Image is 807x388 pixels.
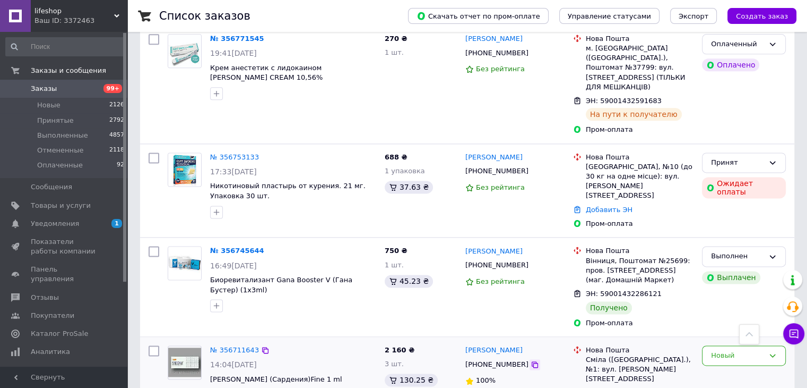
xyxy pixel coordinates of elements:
span: 99+ [103,84,122,93]
div: Нова Пошта [586,246,693,256]
span: Аналитика [31,347,70,357]
span: 4857 [109,131,124,140]
a: [PERSON_NAME] [465,247,523,257]
div: Нова Пошта [586,153,693,162]
h1: Список заказов [159,10,250,22]
span: Принятые [37,116,74,125]
button: Создать заказ [727,8,796,24]
button: Чат с покупателем [783,323,804,344]
a: № 356771545 [210,35,264,43]
span: 2126 [109,100,124,110]
div: Выплачен [702,271,760,284]
div: Пром-оплата [586,219,693,229]
a: Фото товару [168,345,202,379]
a: [PERSON_NAME] [465,345,523,356]
span: Инструменты вебмастера и SEO [31,365,98,384]
a: Биоревитализант Gana Booster V (Гана Бустер) (1х3ml) [210,276,352,294]
img: Фото товару [168,35,201,68]
span: 688 ₴ [385,153,407,161]
span: 2 160 ₴ [385,346,414,354]
a: № 356753133 [210,153,259,161]
span: Выполненные [37,131,88,140]
a: Фото товару [168,246,202,280]
span: 1 шт. [385,48,404,56]
img: Фото товару [168,247,201,280]
span: Отмененные [37,146,83,155]
div: На пути к получателю [586,108,682,121]
div: [GEOGRAPHIC_DATA], №10 (до 30 кг на одне місце): вул. [PERSON_NAME][STREET_ADDRESS] [586,162,693,201]
span: [PHONE_NUMBER] [465,49,528,57]
span: Без рейтинга [476,65,525,73]
div: Получено [586,301,632,314]
span: Скачать отчет по пром-оплате [416,11,540,21]
span: 17:33[DATE] [210,167,257,176]
a: Создать заказ [717,12,796,20]
span: 2792 [109,116,124,125]
a: № 356711643 [210,346,259,354]
span: 16:49[DATE] [210,262,257,270]
button: Управление статусами [559,8,660,24]
span: Новые [37,100,60,110]
a: Фото товару [168,34,202,68]
div: Новый [711,350,764,361]
a: [PERSON_NAME] [465,153,523,163]
span: 1 [111,219,122,228]
span: Без рейтинга [476,183,525,191]
div: Нова Пошта [586,34,693,44]
span: 19:41[DATE] [210,49,257,57]
span: 100% [476,376,496,384]
a: Никотиновый пластырь от курения. 21 мг. Упаковка 30 шт. [210,182,366,200]
button: Экспорт [670,8,717,24]
span: [PHONE_NUMBER] [465,167,528,175]
a: Добавить ЭН [586,206,632,214]
div: Принят [711,157,764,168]
span: Управление статусами [568,12,651,20]
div: Вінниця, Поштомат №25699: пров. [STREET_ADDRESS] (маг. Домашній Маркет) [586,256,693,285]
div: Сміла ([GEOGRAPHIC_DATA].), №1: вул. [PERSON_NAME][STREET_ADDRESS] [586,355,693,384]
span: lifeshop [34,6,114,16]
span: Экспорт [679,12,708,20]
span: ЭН: 59001432591683 [586,97,662,105]
span: 750 ₴ [385,247,407,255]
div: Пром-оплата [586,125,693,134]
div: м. [GEOGRAPHIC_DATA] ([GEOGRAPHIC_DATA].), Поштомат №37799: вул. [STREET_ADDRESS] (ТІЛЬКИ ДЛЯ МЕШ... [586,44,693,92]
a: Фото товару [168,153,202,187]
div: Ваш ID: 3372463 [34,16,127,26]
span: [PHONE_NUMBER] [465,261,528,269]
span: Уведомления [31,219,79,229]
img: Фото товару [168,153,201,186]
div: Оплачено [702,58,759,71]
a: [PERSON_NAME] [465,34,523,44]
span: Панель управления [31,265,98,284]
span: Создать заказ [736,12,788,20]
button: Скачать отчет по пром-оплате [408,8,549,24]
span: Показатели работы компании [31,237,98,256]
input: Поиск [5,37,125,56]
span: Заказы [31,84,57,94]
div: 45.23 ₴ [385,275,433,288]
div: 130.25 ₴ [385,374,438,386]
span: 2118 [109,146,124,155]
span: ЭН: 59001432286121 [586,290,662,298]
span: Без рейтинга [476,277,525,285]
span: 14:04[DATE] [210,360,257,369]
span: Заказы и сообщения [31,66,106,75]
span: Оплаченные [37,161,83,170]
span: Сообщения [31,182,72,192]
div: Выполнен [711,251,764,262]
span: 3 шт. [385,360,404,368]
div: Нова Пошта [586,345,693,355]
span: Каталог ProSale [31,329,88,339]
span: 92 [117,161,124,170]
span: [PHONE_NUMBER] [465,360,528,368]
div: Ожидает оплаты [702,177,786,198]
a: [PERSON_NAME] (Сардения)Fine 1 ml [210,375,342,383]
div: 37.63 ₴ [385,181,433,193]
a: Крем анестетик с лидокаином [PERSON_NAME] CREAM 10,56% ([GEOGRAPHIC_DATA], Dr.[PERSON_NAME]) [210,64,359,91]
span: Покупатели [31,311,74,320]
a: № 356745644 [210,247,264,255]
